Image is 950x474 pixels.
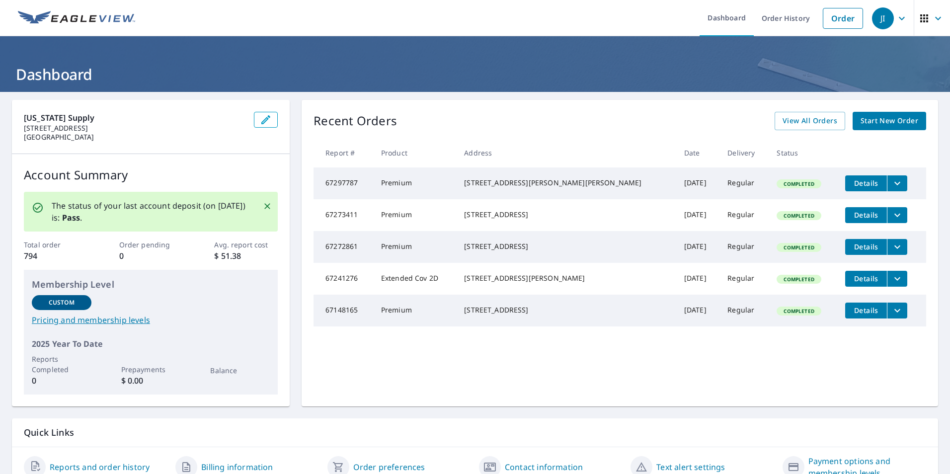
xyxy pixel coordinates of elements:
[62,212,80,223] b: Pass
[851,178,881,188] span: Details
[505,461,583,473] a: Contact information
[210,365,270,376] p: Balance
[314,199,373,231] td: 67273411
[32,278,270,291] p: Membership Level
[353,461,425,473] a: Order preferences
[456,138,676,167] th: Address
[373,138,456,167] th: Product
[32,354,91,375] p: Reports Completed
[201,461,273,473] a: Billing information
[314,295,373,326] td: 67148165
[52,200,251,224] p: The status of your last account deposit (on [DATE]) is: .
[24,166,278,184] p: Account Summary
[845,239,887,255] button: detailsBtn-67272861
[778,276,820,283] span: Completed
[719,263,769,295] td: Regular
[851,274,881,283] span: Details
[853,112,926,130] a: Start New Order
[676,263,719,295] td: [DATE]
[464,178,668,188] div: [STREET_ADDRESS][PERSON_NAME][PERSON_NAME]
[24,426,926,439] p: Quick Links
[775,112,845,130] a: View All Orders
[119,250,183,262] p: 0
[121,375,181,387] p: $ 0.00
[18,11,135,26] img: EV Logo
[119,239,183,250] p: Order pending
[676,231,719,263] td: [DATE]
[464,210,668,220] div: [STREET_ADDRESS]
[719,295,769,326] td: Regular
[887,303,907,318] button: filesDropdownBtn-67148165
[32,314,270,326] a: Pricing and membership levels
[314,167,373,199] td: 67297787
[769,138,837,167] th: Status
[373,295,456,326] td: Premium
[887,175,907,191] button: filesDropdownBtn-67297787
[656,461,725,473] a: Text alert settings
[24,124,246,133] p: [STREET_ADDRESS]
[373,167,456,199] td: Premium
[845,303,887,318] button: detailsBtn-67148165
[719,167,769,199] td: Regular
[214,250,278,262] p: $ 51.38
[314,112,397,130] p: Recent Orders
[778,308,820,315] span: Completed
[24,239,87,250] p: Total order
[24,112,246,124] p: [US_STATE] Supply
[872,7,894,29] div: JI
[24,133,246,142] p: [GEOGRAPHIC_DATA]
[32,375,91,387] p: 0
[845,271,887,287] button: detailsBtn-67241276
[373,263,456,295] td: Extended Cov 2D
[261,200,274,213] button: Close
[887,239,907,255] button: filesDropdownBtn-67272861
[851,306,881,315] span: Details
[778,244,820,251] span: Completed
[49,298,75,307] p: Custom
[676,167,719,199] td: [DATE]
[50,461,150,473] a: Reports and order history
[719,138,769,167] th: Delivery
[32,338,270,350] p: 2025 Year To Date
[778,212,820,219] span: Completed
[676,199,719,231] td: [DATE]
[823,8,863,29] a: Order
[676,138,719,167] th: Date
[845,175,887,191] button: detailsBtn-67297787
[373,199,456,231] td: Premium
[314,138,373,167] th: Report #
[12,64,938,84] h1: Dashboard
[851,242,881,251] span: Details
[464,273,668,283] div: [STREET_ADDRESS][PERSON_NAME]
[861,115,918,127] span: Start New Order
[373,231,456,263] td: Premium
[314,263,373,295] td: 67241276
[314,231,373,263] td: 67272861
[778,180,820,187] span: Completed
[719,199,769,231] td: Regular
[845,207,887,223] button: detailsBtn-67273411
[676,295,719,326] td: [DATE]
[887,271,907,287] button: filesDropdownBtn-67241276
[719,231,769,263] td: Regular
[783,115,837,127] span: View All Orders
[24,250,87,262] p: 794
[464,305,668,315] div: [STREET_ADDRESS]
[851,210,881,220] span: Details
[887,207,907,223] button: filesDropdownBtn-67273411
[121,364,181,375] p: Prepayments
[214,239,278,250] p: Avg. report cost
[464,241,668,251] div: [STREET_ADDRESS]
